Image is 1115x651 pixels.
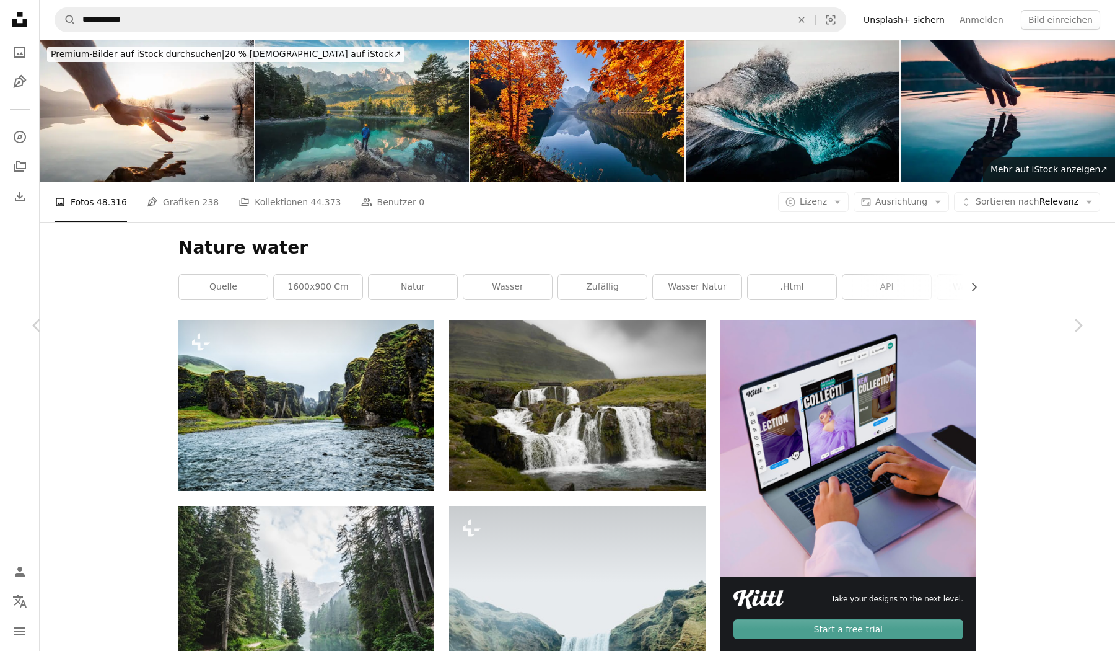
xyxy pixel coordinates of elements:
[937,275,1026,299] a: Wasserquelle
[7,69,32,94] a: Grafiken
[788,8,815,32] button: Löschen
[369,275,457,299] a: Natur
[238,182,341,222] a: Kollektionen 44.373
[831,594,963,604] span: Take your designs to the next level.
[558,275,647,299] a: zufällig
[7,125,32,149] a: Entdecken
[40,40,254,182] img: Detail der Hand berührenden Wasseroberfläche des Sees bei Sonnenuntergang
[55,8,76,32] button: Unsplash suchen
[7,559,32,584] a: Anmelden / Registrieren
[686,40,900,182] img: Extreme Nahaufnahme der smaragdgrünen Meereswellen
[7,184,32,209] a: Bisherige Downloads
[255,40,470,182] img: Traumhafte Kulisse an einem Bergsee in den bayerischen Alpen
[311,195,341,209] span: 44.373
[733,619,963,639] div: Start a free trial
[720,320,976,576] img: file-1719664968387-83d5a3f4d758image
[274,275,362,299] a: 1600x900 cm
[983,157,1115,182] a: Mehr auf iStock anzeigen↗
[1041,266,1115,385] a: Weiter
[179,275,268,299] a: Quelle
[653,275,741,299] a: Wasser Natur
[800,197,827,206] span: Lizenz
[202,195,219,209] span: 238
[976,197,1039,206] span: Sortieren nach
[875,197,927,206] span: Ausrichtung
[778,192,849,212] button: Lizenz
[449,400,705,411] a: Ein Wasserfall in einem Tal
[748,275,836,299] a: .html
[463,275,552,299] a: Wasser
[7,40,32,64] a: Fotos
[40,40,412,69] a: Premium-Bilder auf iStock durchsuchen|20 % [DEMOGRAPHIC_DATA] auf iStock↗
[990,164,1108,174] span: Mehr auf iStock anzeigen ↗
[963,275,976,299] button: Liste nach rechts verschieben
[361,182,425,222] a: Benutzer 0
[178,237,976,259] h1: Nature water
[954,192,1100,212] button: Sortieren nachRelevanz
[449,320,705,490] img: Ein Wasserfall in einem Tal
[178,320,434,491] img: Einzigartige Landschaft von Fjadrargljufur in Island. Top-Reiseziel. Der Fjadrargljufur Canyon is...
[51,49,401,59] span: 20 % [DEMOGRAPHIC_DATA] auf iStock ↗
[856,10,952,30] a: Unsplash+ sichern
[901,40,1115,182] img: Finger berührt die Oberfläche der Bergsee. Hand-Reflexion
[952,10,1011,30] a: Anmelden
[842,275,931,299] a: API
[7,619,32,644] button: Menü
[733,590,784,609] img: file-1711049718225-ad48364186d3image
[7,154,32,179] a: Kollektionen
[854,192,949,212] button: Ausrichtung
[55,7,846,32] form: Finden Sie Bildmaterial auf der ganzen Webseite
[470,40,684,182] img: Autumn on lake Gosau (Gosausee) in Salzkammergut, Austria
[51,49,225,59] span: Premium-Bilder auf iStock durchsuchen |
[178,400,434,411] a: Einzigartige Landschaft von Fjadrargljufur in Island. Top-Reiseziel. Der Fjadrargljufur Canyon is...
[419,195,424,209] span: 0
[147,182,219,222] a: Grafiken 238
[816,8,846,32] button: Visuelle Suche
[1021,10,1100,30] button: Bild einreichen
[7,589,32,614] button: Sprache
[178,589,434,600] a: Gewässer, das tagsüber von Pinien umgeben ist
[976,196,1078,208] span: Relevanz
